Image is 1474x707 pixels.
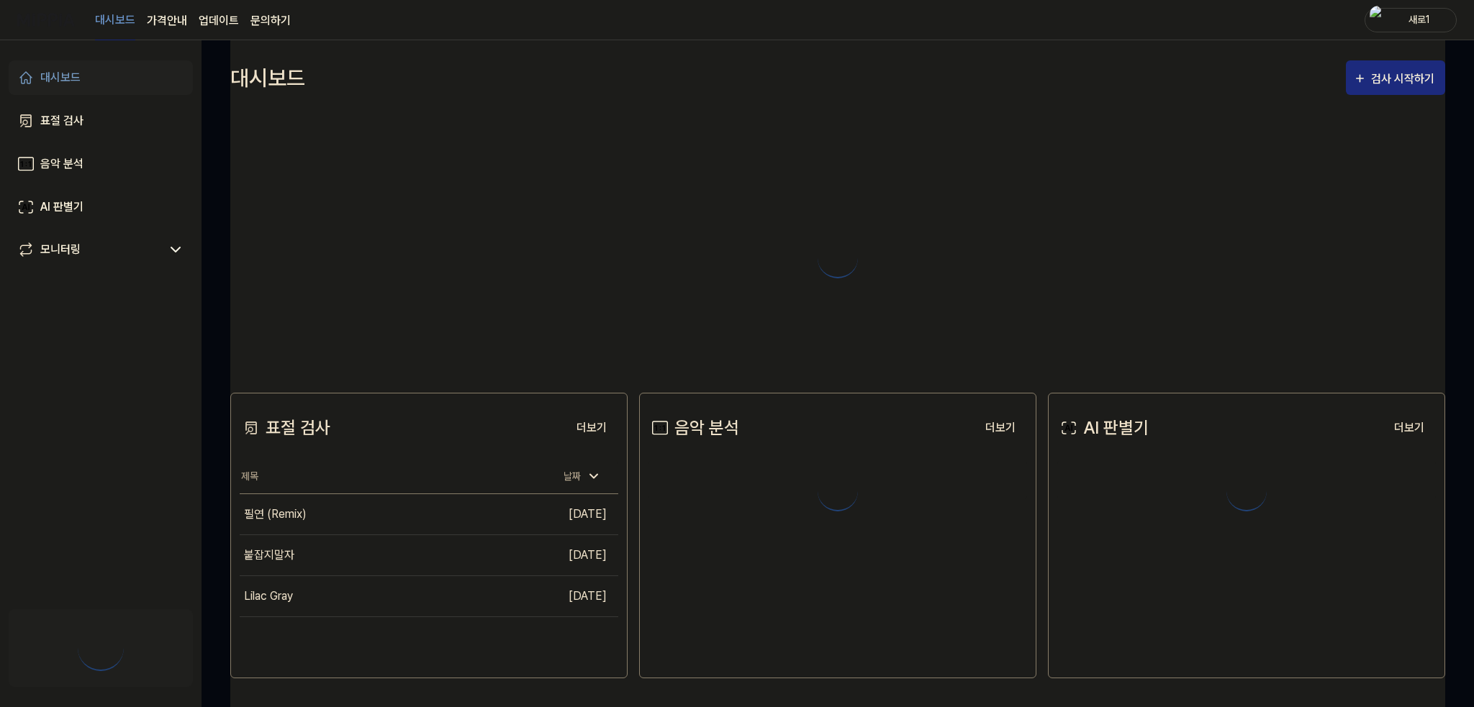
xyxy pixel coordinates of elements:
a: 더보기 [565,413,618,442]
button: 더보기 [1383,414,1436,442]
a: 문의하기 [250,12,291,29]
div: 필연 (Remix) [244,506,307,523]
td: [DATE] [524,494,619,535]
div: 검사 시작하기 [1371,70,1438,88]
div: 붙잡지말자 [244,547,294,564]
a: 모니터링 [17,241,161,258]
a: 대시보드 [95,1,135,40]
button: 더보기 [565,414,618,442]
th: 제목 [240,460,524,494]
div: AI 판별기 [40,199,83,216]
div: 날짜 [558,465,607,488]
a: 가격안내 [147,12,187,29]
div: AI 판별기 [1057,415,1149,441]
td: [DATE] [524,535,619,576]
td: [DATE] [524,576,619,617]
div: 대시보드 [40,69,81,86]
a: 더보기 [1383,413,1436,442]
button: 검사 시작하기 [1346,60,1445,95]
div: 음악 분석 [40,155,83,173]
button: 더보기 [974,414,1027,442]
div: 표절 검사 [240,415,330,441]
a: 대시보드 [9,60,193,95]
a: AI 판별기 [9,190,193,224]
a: 더보기 [974,413,1027,442]
a: 업데이트 [199,12,239,29]
div: 새로1 [1391,12,1447,27]
div: 대시보드 [230,55,305,101]
a: 표절 검사 [9,104,193,138]
div: 표절 검사 [40,112,83,129]
button: profile새로1 [1365,8,1457,32]
a: 음악 분석 [9,147,193,181]
div: 음악 분석 [648,415,739,441]
div: Lilac Gray [244,588,293,605]
div: 모니터링 [40,241,81,258]
img: profile [1370,6,1387,35]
